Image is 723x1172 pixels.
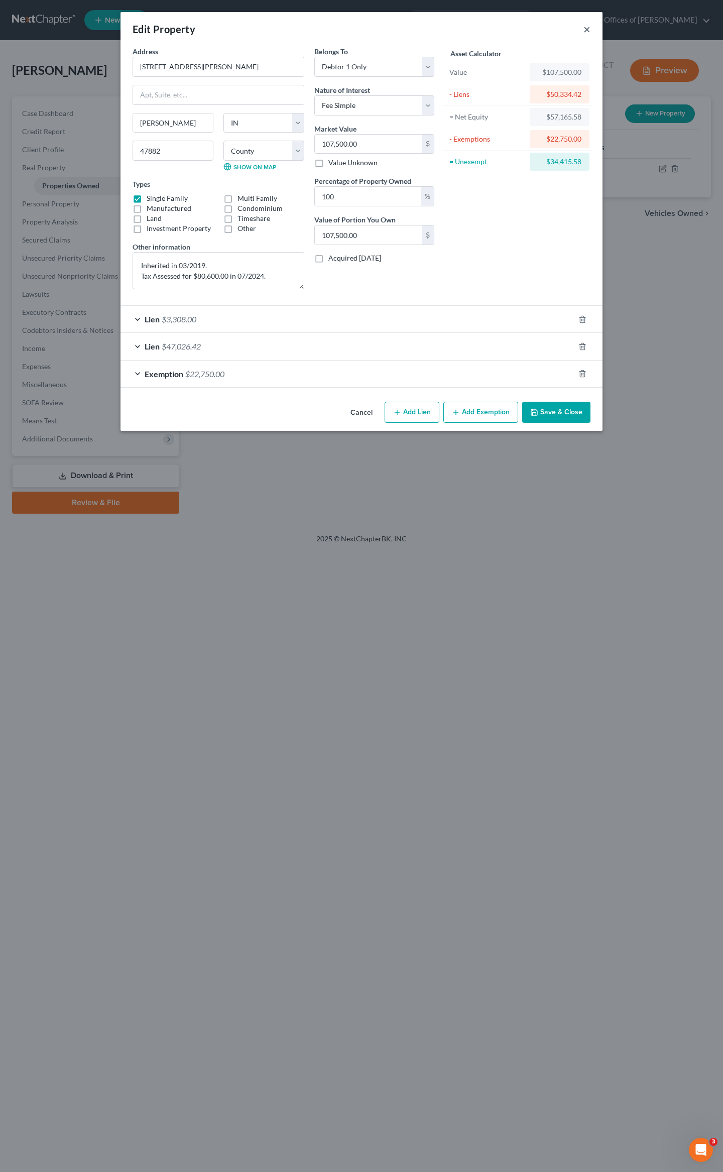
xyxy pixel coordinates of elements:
a: Show on Map [223,163,276,171]
label: Other information [133,242,190,252]
span: Belongs To [314,47,348,56]
label: Single Family [147,193,188,203]
div: $34,415.58 [538,157,581,167]
div: % [421,187,434,206]
label: Land [147,213,162,223]
label: Types [133,179,150,189]
span: Lien [145,341,160,351]
div: $ [422,135,434,154]
span: $3,308.00 [162,314,196,324]
label: Investment Property [147,223,211,233]
label: Value Unknown [328,158,378,168]
label: Market Value [314,124,356,134]
label: Asset Calculator [450,48,502,59]
iframe: Intercom live chat [689,1138,713,1162]
label: Nature of Interest [314,85,370,95]
input: Enter city... [133,113,213,133]
input: 0.00 [315,225,422,245]
input: 0.00 [315,135,422,154]
span: $47,026.42 [162,341,201,351]
label: Other [237,223,256,233]
label: Percentage of Property Owned [314,176,411,186]
span: Address [133,47,158,56]
button: Add Exemption [443,402,518,423]
span: $22,750.00 [185,369,224,379]
label: Value of Portion You Own [314,214,396,225]
input: Enter zip... [133,141,213,161]
label: Multi Family [237,193,277,203]
span: 3 [709,1138,717,1146]
label: Condominium [237,203,283,213]
span: Lien [145,314,160,324]
button: Cancel [342,403,381,423]
div: $107,500.00 [538,67,581,77]
div: = Unexempt [449,157,525,167]
label: Manufactured [147,203,191,213]
div: $ [422,225,434,245]
div: $57,165.58 [538,112,581,122]
div: Value [449,67,525,77]
div: Edit Property [133,22,195,36]
input: Enter address... [133,57,304,76]
button: Add Lien [385,402,439,423]
input: 0.00 [315,187,421,206]
input: Apt, Suite, etc... [133,85,304,104]
button: Save & Close [522,402,590,423]
label: Acquired [DATE] [328,253,381,263]
div: - Exemptions [449,134,525,144]
div: = Net Equity [449,112,525,122]
div: $22,750.00 [538,134,581,144]
div: $50,334.42 [538,89,581,99]
label: Timeshare [237,213,270,223]
div: - Liens [449,89,525,99]
span: Exemption [145,369,183,379]
button: × [583,23,590,35]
